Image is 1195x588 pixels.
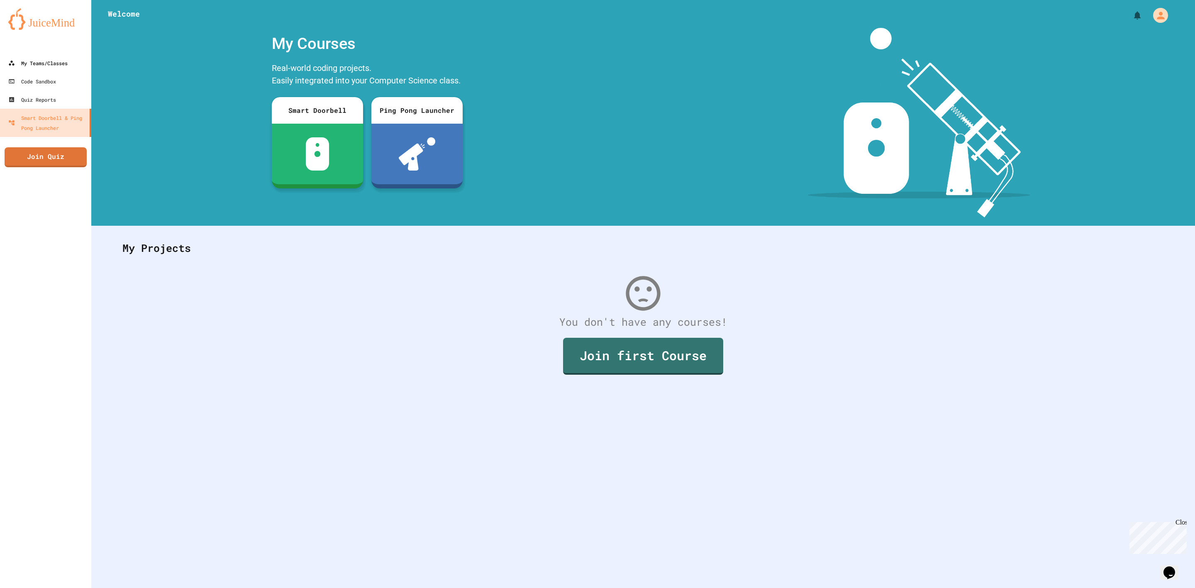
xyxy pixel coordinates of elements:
[1117,8,1144,22] div: My Notifications
[268,28,467,60] div: My Courses
[114,314,1172,330] div: You don't have any courses!
[3,3,57,53] div: Chat with us now!Close
[8,76,56,86] div: Code Sandbox
[8,8,83,30] img: logo-orange.svg
[1160,555,1187,580] iframe: chat widget
[371,97,463,124] div: Ping Pong Launcher
[563,338,723,375] a: Join first Course
[306,137,329,171] img: sdb-white.svg
[268,60,467,91] div: Real-world coding projects. Easily integrated into your Computer Science class.
[8,113,86,133] div: Smart Doorbell & Ping Pong Launcher
[8,58,68,68] div: My Teams/Classes
[5,147,87,167] a: Join Quiz
[1144,6,1170,25] div: My Account
[272,97,363,124] div: Smart Doorbell
[1126,519,1187,554] iframe: chat widget
[114,232,1172,264] div: My Projects
[399,137,436,171] img: ppl-with-ball.png
[808,28,1030,217] img: banner-image-my-projects.png
[8,95,56,105] div: Quiz Reports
